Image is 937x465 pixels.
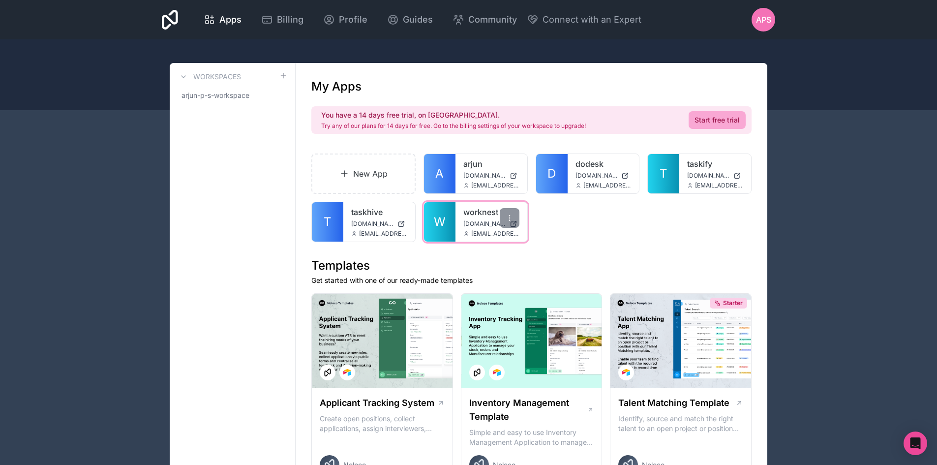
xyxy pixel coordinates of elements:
h3: Workspaces [193,72,241,82]
a: New App [311,154,416,194]
h1: My Apps [311,79,362,94]
span: arjun-p-s-workspace [181,91,249,100]
a: D [536,154,568,193]
p: Get started with one of our ready-made templates [311,276,752,285]
span: Apps [219,13,242,27]
h1: Talent Matching Template [618,396,729,410]
span: Starter [723,299,743,307]
span: A [435,166,444,182]
a: [DOMAIN_NAME] [463,220,519,228]
h1: Applicant Tracking System [320,396,434,410]
span: W [434,214,446,230]
p: Identify, source and match the right talent to an open project or position with our Talent Matchi... [618,414,743,434]
a: taskify [687,158,743,170]
span: T [660,166,667,182]
span: Profile [339,13,367,27]
a: [DOMAIN_NAME] [351,220,407,228]
a: [DOMAIN_NAME] [575,172,632,180]
a: taskhive [351,206,407,218]
span: D [547,166,556,182]
span: APS [756,14,771,26]
p: Simple and easy to use Inventory Management Application to manage your stock, orders and Manufact... [469,428,594,447]
span: Guides [403,13,433,27]
a: [DOMAIN_NAME] [687,172,743,180]
span: [DOMAIN_NAME] [463,172,506,180]
button: Connect with an Expert [527,13,641,27]
a: [DOMAIN_NAME] [463,172,519,180]
a: Profile [315,9,375,31]
span: [EMAIL_ADDRESS][DOMAIN_NAME] [583,182,632,189]
a: Guides [379,9,441,31]
a: W [424,202,455,242]
a: Billing [253,9,311,31]
span: [DOMAIN_NAME] [463,220,506,228]
span: [DOMAIN_NAME] [351,220,393,228]
a: Start free trial [689,111,746,129]
span: [DOMAIN_NAME] [575,172,618,180]
a: A [424,154,455,193]
h2: You have a 14 days free trial, on [GEOGRAPHIC_DATA]. [321,110,586,120]
a: arjun-p-s-workspace [178,87,287,104]
a: worknest [463,206,519,218]
span: [EMAIL_ADDRESS][DOMAIN_NAME] [695,182,743,189]
p: Create open positions, collect applications, assign interviewers, centralise candidate feedback a... [320,414,445,434]
a: Workspaces [178,71,241,83]
span: Community [468,13,517,27]
a: dodesk [575,158,632,170]
a: T [312,202,343,242]
span: [EMAIL_ADDRESS][DOMAIN_NAME] [471,230,519,238]
a: Apps [196,9,249,31]
span: [DOMAIN_NAME] [687,172,729,180]
a: T [648,154,679,193]
h1: Inventory Management Template [469,396,587,424]
span: Connect with an Expert [543,13,641,27]
a: arjun [463,158,519,170]
h1: Templates [311,258,752,274]
span: [EMAIL_ADDRESS][DOMAIN_NAME] [471,182,519,189]
span: T [324,214,332,230]
span: Billing [277,13,303,27]
span: [EMAIL_ADDRESS][DOMAIN_NAME] [359,230,407,238]
p: Try any of our plans for 14 days for free. Go to the billing settings of your workspace to upgrade! [321,122,586,130]
img: Airtable Logo [343,369,351,376]
img: Airtable Logo [493,369,501,376]
div: Open Intercom Messenger [904,432,927,455]
img: Airtable Logo [622,369,630,376]
a: Community [445,9,525,31]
